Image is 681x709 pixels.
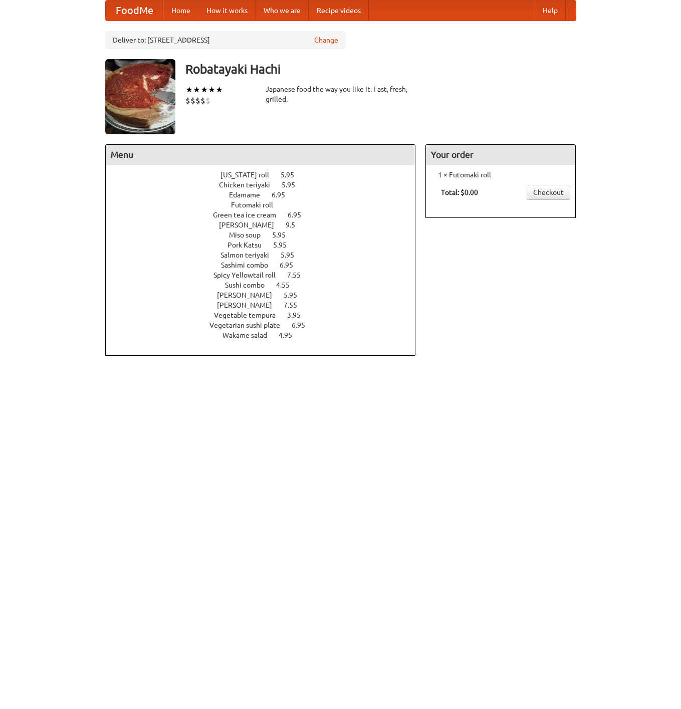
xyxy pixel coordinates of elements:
[288,211,311,219] span: 6.95
[106,1,163,21] a: FoodMe
[273,241,297,249] span: 5.95
[426,145,575,165] h4: Your order
[229,231,271,239] span: Miso soup
[220,251,279,259] span: Salmon teriyaki
[228,241,305,249] a: Pork Katsu 5.95
[309,1,369,21] a: Recipe videos
[185,84,193,95] li: ★
[231,201,283,209] span: Futomaki roll
[209,321,290,329] span: Vegetarian sushi plate
[219,181,280,189] span: Chicken teriyaki
[256,1,309,21] a: Who we are
[220,251,313,259] a: Salmon teriyaki 5.95
[280,261,303,269] span: 6.95
[198,1,256,21] a: How it works
[219,221,314,229] a: [PERSON_NAME] 9.5
[213,211,286,219] span: Green tea ice cream
[527,185,570,200] a: Checkout
[105,31,346,49] div: Deliver to: [STREET_ADDRESS]
[205,95,210,106] li: $
[214,311,286,319] span: Vegetable tempura
[292,321,315,329] span: 6.95
[185,95,190,106] li: $
[190,95,195,106] li: $
[185,59,576,79] h3: Robatayaki Hachi
[219,221,284,229] span: [PERSON_NAME]
[213,271,286,279] span: Spicy Yellowtail roll
[106,145,415,165] h4: Menu
[209,321,324,329] a: Vegetarian sushi plate 6.95
[266,84,416,104] div: Japanese food the way you like it. Fast, fresh, grilled.
[535,1,566,21] a: Help
[217,291,282,299] span: [PERSON_NAME]
[193,84,200,95] li: ★
[221,261,278,269] span: Sashimi combo
[163,1,198,21] a: Home
[284,291,307,299] span: 5.95
[225,281,275,289] span: Sushi combo
[229,191,304,199] a: Edamame 6.95
[213,211,320,219] a: Green tea ice cream 6.95
[215,84,223,95] li: ★
[229,191,270,199] span: Edamame
[213,271,319,279] a: Spicy Yellowtail roll 7.55
[208,84,215,95] li: ★
[217,301,282,309] span: [PERSON_NAME]
[272,231,296,239] span: 5.95
[287,271,311,279] span: 7.55
[222,331,277,339] span: Wakame salad
[281,171,304,179] span: 5.95
[220,171,313,179] a: [US_STATE] roll 5.95
[217,291,316,299] a: [PERSON_NAME] 5.95
[220,171,279,179] span: [US_STATE] roll
[314,35,338,45] a: Change
[105,59,175,134] img: angular.jpg
[282,181,305,189] span: 5.95
[272,191,295,199] span: 6.95
[217,301,316,309] a: [PERSON_NAME] 7.55
[195,95,200,106] li: $
[200,95,205,106] li: $
[214,311,319,319] a: Vegetable tempura 3.95
[286,221,305,229] span: 9.5
[281,251,304,259] span: 5.95
[222,331,311,339] a: Wakame salad 4.95
[219,181,314,189] a: Chicken teriyaki 5.95
[229,231,304,239] a: Miso soup 5.95
[225,281,308,289] a: Sushi combo 4.55
[441,188,478,196] b: Total: $0.00
[287,311,311,319] span: 3.95
[221,261,312,269] a: Sashimi combo 6.95
[431,170,570,180] li: 1 × Futomaki roll
[284,301,307,309] span: 7.55
[276,281,300,289] span: 4.55
[228,241,272,249] span: Pork Katsu
[200,84,208,95] li: ★
[231,201,302,209] a: Futomaki roll
[279,331,302,339] span: 4.95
